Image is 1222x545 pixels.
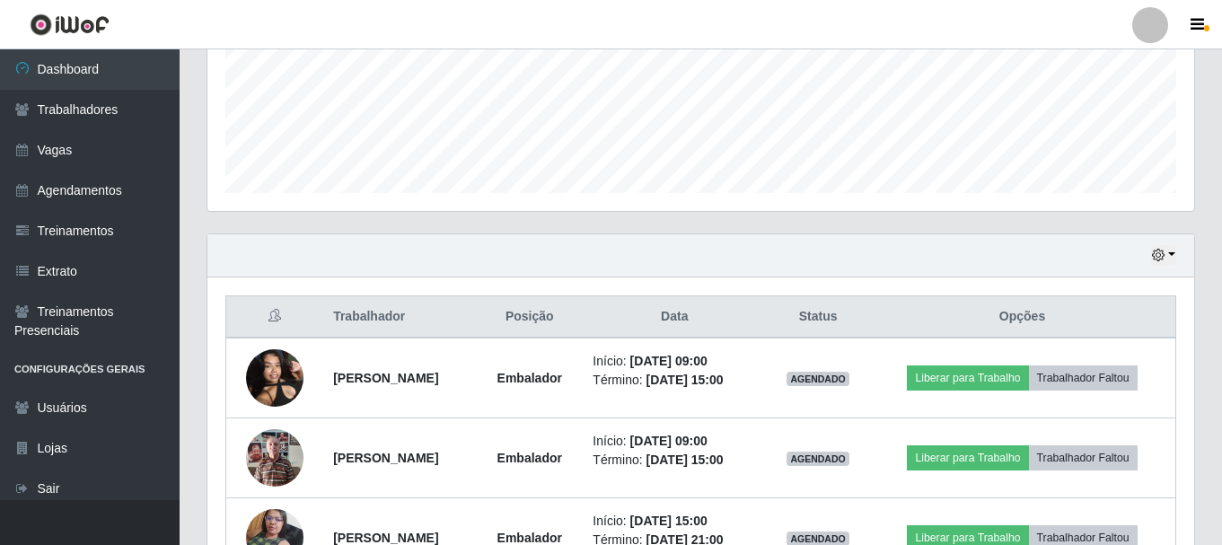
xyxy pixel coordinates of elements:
[1029,365,1138,391] button: Trabalhador Faltou
[593,451,756,470] li: Término:
[646,373,723,387] time: [DATE] 15:00
[497,531,562,545] strong: Embalador
[787,452,849,466] span: AGENDADO
[593,432,756,451] li: Início:
[333,531,438,545] strong: [PERSON_NAME]
[497,371,562,385] strong: Embalador
[646,453,723,467] time: [DATE] 15:00
[1029,445,1138,470] button: Trabalhador Faltou
[497,451,562,465] strong: Embalador
[582,296,767,338] th: Data
[477,296,582,338] th: Posição
[787,372,849,386] span: AGENDADO
[333,451,438,465] strong: [PERSON_NAME]
[630,434,708,448] time: [DATE] 09:00
[630,514,708,528] time: [DATE] 15:00
[322,296,477,338] th: Trabalhador
[333,371,438,385] strong: [PERSON_NAME]
[246,339,303,416] img: 1751813070616.jpeg
[907,365,1028,391] button: Liberar para Trabalho
[246,419,303,496] img: 1753363159449.jpeg
[767,296,869,338] th: Status
[593,512,756,531] li: Início:
[869,296,1175,338] th: Opções
[593,371,756,390] li: Término:
[630,354,708,368] time: [DATE] 09:00
[30,13,110,36] img: CoreUI Logo
[593,352,756,371] li: Início:
[907,445,1028,470] button: Liberar para Trabalho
